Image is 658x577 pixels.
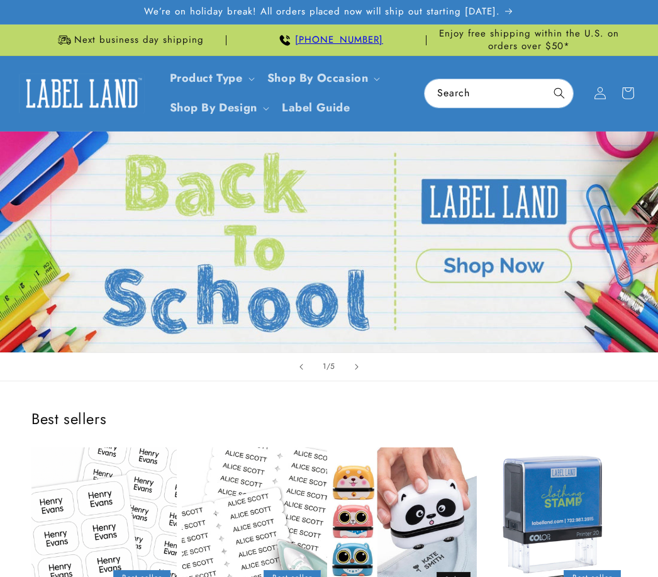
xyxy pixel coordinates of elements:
a: Product Type [170,70,243,86]
button: Search [545,79,573,107]
span: We’re on holiday break! All orders placed now will ship out starting [DATE]. [144,6,500,18]
span: Label Guide [282,101,350,115]
a: Label Guide [274,93,358,123]
button: Next slide [343,353,371,381]
a: Label Land [14,69,150,118]
summary: Product Type [162,64,260,93]
div: Announcement [432,25,627,55]
span: / [326,360,331,373]
button: Previous slide [287,353,315,381]
div: Announcement [31,25,226,55]
summary: Shop By Occasion [260,64,386,93]
a: [PHONE_NUMBER] [295,33,383,47]
span: 5 [330,360,335,373]
span: Next business day shipping [74,34,204,47]
span: Shop By Occasion [267,71,369,86]
h2: Best sellers [31,409,627,429]
img: Label Land [19,74,145,113]
span: Enjoy free shipping within the U.S. on orders over $50* [432,28,627,52]
div: Announcement [231,25,427,55]
span: 1 [323,360,326,373]
a: Shop By Design [170,99,257,116]
summary: Shop By Design [162,93,274,123]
